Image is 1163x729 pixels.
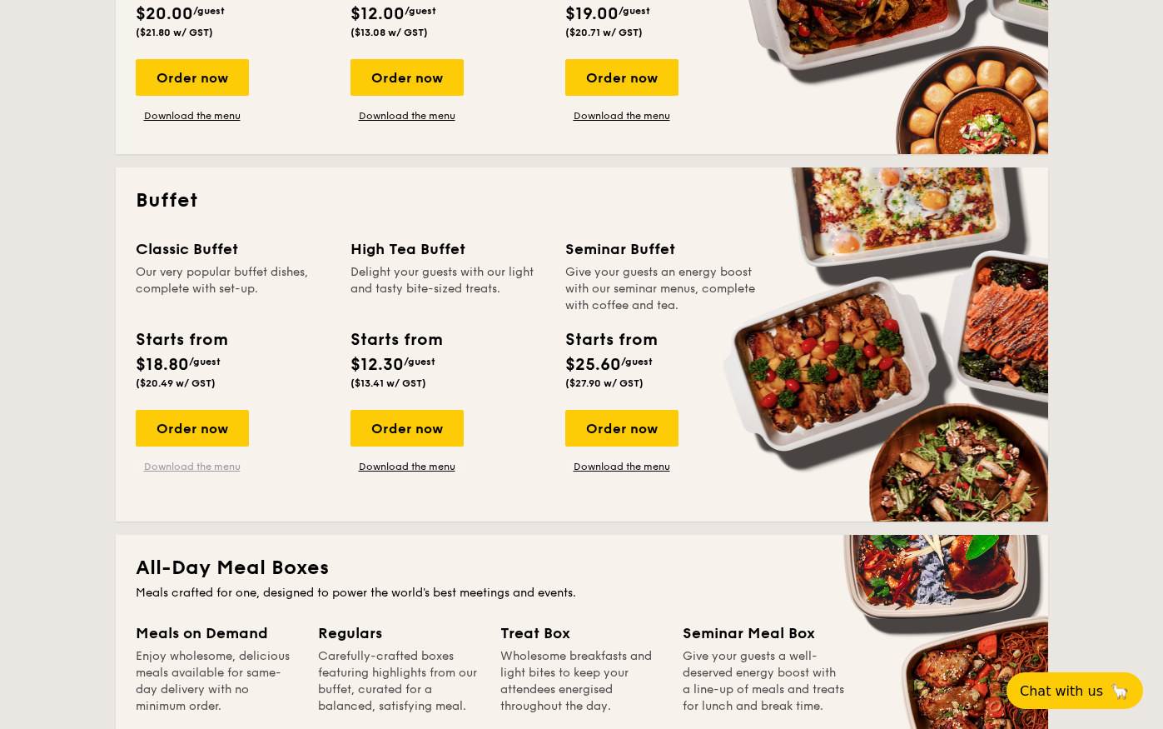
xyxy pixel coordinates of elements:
[350,410,464,447] div: Order now
[565,327,656,352] div: Starts from
[136,237,331,261] div: Classic Buffet
[189,356,221,367] span: /guest
[404,356,435,367] span: /guest
[500,622,663,645] div: Treat Box
[350,4,405,24] span: $12.00
[350,460,464,473] a: Download the menu
[136,4,193,24] span: $20.00
[318,648,480,715] div: Carefully-crafted boxes featuring highlights from our buffet, curated for a balanced, satisfying ...
[621,356,653,367] span: /guest
[350,377,426,389] span: ($13.41 w/ GST)
[1110,682,1130,701] span: 🦙
[318,622,480,645] div: Regulars
[619,5,650,17] span: /guest
[405,5,436,17] span: /guest
[136,59,249,96] div: Order now
[136,410,249,447] div: Order now
[683,622,845,645] div: Seminar Meal Box
[136,377,216,389] span: ($20.49 w/ GST)
[565,4,619,24] span: $19.00
[565,109,678,122] a: Download the menu
[350,327,441,352] div: Starts from
[350,59,464,96] div: Order now
[136,585,1028,602] div: Meals crafted for one, designed to power the world's best meetings and events.
[565,27,643,38] span: ($20.71 w/ GST)
[565,355,621,375] span: $25.60
[565,237,760,261] div: Seminar Buffet
[136,264,331,314] div: Our very popular buffet dishes, complete with set-up.
[1006,672,1143,709] button: Chat with us🦙
[565,264,760,314] div: Give your guests an energy boost with our seminar menus, complete with coffee and tea.
[136,355,189,375] span: $18.80
[136,109,249,122] a: Download the menu
[683,648,845,715] div: Give your guests a well-deserved energy boost with a line-up of meals and treats for lunch and br...
[350,27,428,38] span: ($13.08 w/ GST)
[136,648,298,715] div: Enjoy wholesome, delicious meals available for same-day delivery with no minimum order.
[350,355,404,375] span: $12.30
[136,460,249,473] a: Download the menu
[136,187,1028,214] h2: Buffet
[565,377,644,389] span: ($27.90 w/ GST)
[350,264,545,314] div: Delight your guests with our light and tasty bite-sized treats.
[1020,683,1103,699] span: Chat with us
[350,237,545,261] div: High Tea Buffet
[136,555,1028,582] h2: All-Day Meal Boxes
[565,460,678,473] a: Download the menu
[136,327,226,352] div: Starts from
[193,5,225,17] span: /guest
[565,59,678,96] div: Order now
[350,109,464,122] a: Download the menu
[500,648,663,715] div: Wholesome breakfasts and light bites to keep your attendees energised throughout the day.
[565,410,678,447] div: Order now
[136,27,213,38] span: ($21.80 w/ GST)
[136,622,298,645] div: Meals on Demand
